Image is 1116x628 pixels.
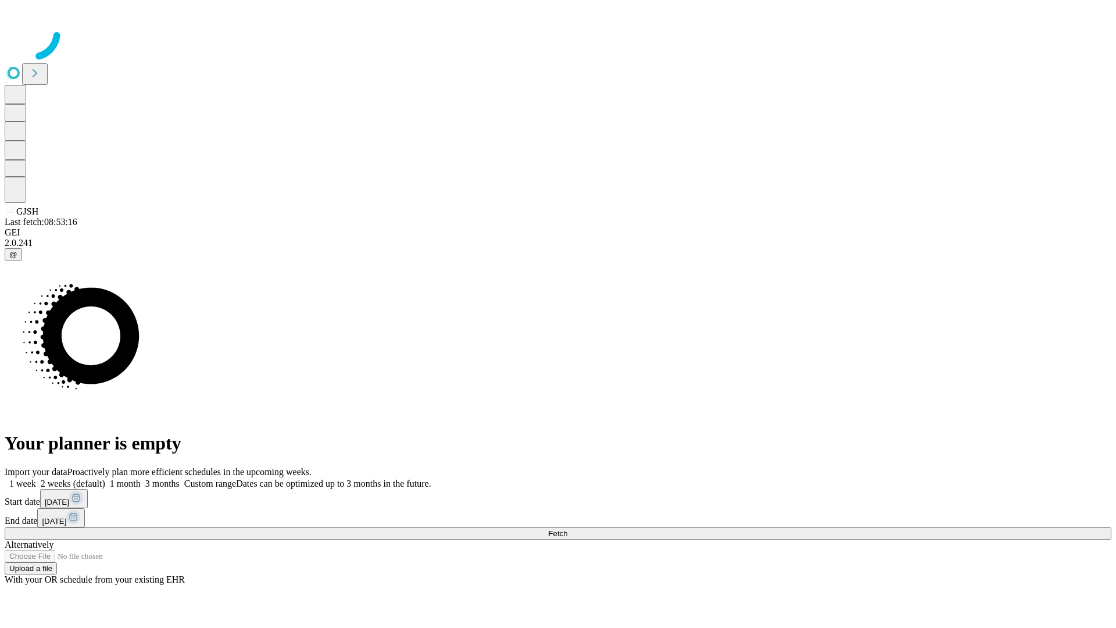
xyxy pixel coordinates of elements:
[5,433,1111,454] h1: Your planner is empty
[5,562,57,575] button: Upload a file
[5,489,1111,508] div: Start date
[110,479,141,488] span: 1 month
[42,517,66,526] span: [DATE]
[5,508,1111,527] div: End date
[5,227,1111,238] div: GEI
[41,479,105,488] span: 2 weeks (default)
[40,489,88,508] button: [DATE]
[45,498,69,506] span: [DATE]
[67,467,312,477] span: Proactively plan more efficient schedules in the upcoming weeks.
[5,248,22,261] button: @
[5,540,53,549] span: Alternatively
[9,250,17,259] span: @
[236,479,431,488] span: Dates can be optimized up to 3 months in the future.
[5,575,185,584] span: With your OR schedule from your existing EHR
[145,479,180,488] span: 3 months
[5,217,77,227] span: Last fetch: 08:53:16
[5,527,1111,540] button: Fetch
[184,479,236,488] span: Custom range
[37,508,85,527] button: [DATE]
[548,529,567,538] span: Fetch
[9,479,36,488] span: 1 week
[5,238,1111,248] div: 2.0.241
[16,206,38,216] span: GJSH
[5,467,67,477] span: Import your data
